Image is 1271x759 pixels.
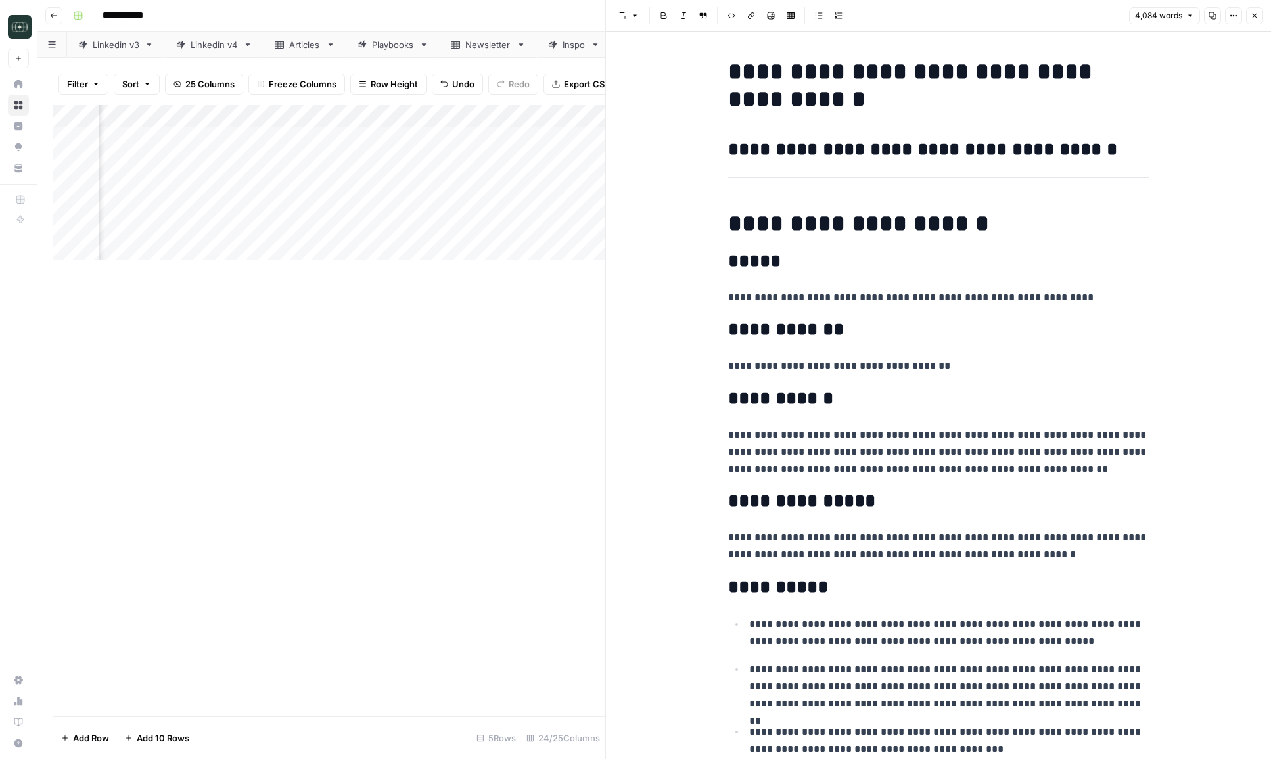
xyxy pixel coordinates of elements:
[440,32,537,58] a: Newsletter
[191,38,238,51] div: Linkedin v4
[117,727,197,748] button: Add 10 Rows
[452,78,474,91] span: Undo
[53,727,117,748] button: Add Row
[521,727,605,748] div: 24/25 Columns
[371,78,418,91] span: Row Height
[185,78,235,91] span: 25 Columns
[346,32,440,58] a: Playbooks
[264,32,346,58] a: Articles
[471,727,521,748] div: 5 Rows
[137,731,189,745] span: Add 10 Rows
[8,116,29,137] a: Insights
[350,74,427,95] button: Row Height
[1129,7,1200,24] button: 4,084 words
[8,733,29,754] button: Help + Support
[8,712,29,733] a: Learning Hub
[8,11,29,43] button: Workspace: Catalyst
[122,78,139,91] span: Sort
[73,731,109,745] span: Add Row
[509,78,530,91] span: Redo
[8,15,32,39] img: Catalyst Logo
[8,158,29,179] a: Your Data
[165,74,243,95] button: 25 Columns
[465,38,511,51] div: Newsletter
[289,38,321,51] div: Articles
[8,74,29,95] a: Home
[165,32,264,58] a: Linkedin v4
[8,95,29,116] a: Browse
[488,74,538,95] button: Redo
[563,38,586,51] div: Inspo
[93,38,139,51] div: Linkedin v3
[269,78,336,91] span: Freeze Columns
[432,74,483,95] button: Undo
[67,32,165,58] a: Linkedin v3
[58,74,108,95] button: Filter
[372,38,414,51] div: Playbooks
[8,137,29,158] a: Opportunities
[537,32,611,58] a: Inspo
[8,691,29,712] a: Usage
[248,74,345,95] button: Freeze Columns
[8,670,29,691] a: Settings
[564,78,611,91] span: Export CSV
[1135,10,1182,22] span: 4,084 words
[114,74,160,95] button: Sort
[543,74,619,95] button: Export CSV
[67,78,88,91] span: Filter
